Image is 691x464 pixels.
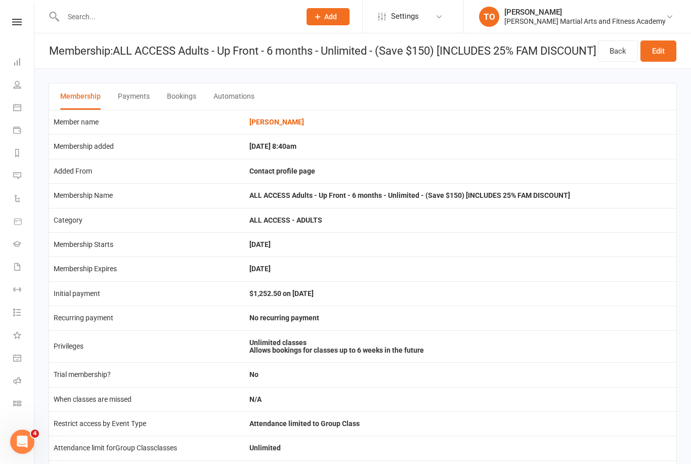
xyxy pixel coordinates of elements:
td: Membership Starts [49,232,245,257]
td: ALL ACCESS - ADULTS [245,208,676,232]
td: ALL ACCESS Adults - Up Front - 6 months - Unlimited - (Save $150) [INCLUDES 25% FAM DISCOUNT] [245,183,676,207]
a: Reports [13,143,34,165]
td: Membership added [49,134,245,158]
li: Unlimited classes [249,339,672,347]
span: Settings [391,5,419,28]
div: TO [479,7,499,27]
a: General attendance kiosk mode [13,348,34,370]
a: Payments [13,120,34,143]
td: Contact profile page [245,159,676,183]
td: Category [49,208,245,232]
td: Attendance limit for Group Class classes [49,436,245,460]
td: Restrict access by Event Type [49,411,245,436]
div: [DATE] [249,265,672,273]
td: Privileges [49,330,245,363]
td: Trial membership? [49,362,245,387]
a: Class kiosk mode [13,393,34,416]
td: No [245,362,676,387]
a: Edit [640,40,676,62]
td: Membership Expires [49,257,245,281]
td: When classes are missed [49,387,245,411]
a: Dashboard [13,52,34,74]
li: Allows bookings for classes up to 6 weeks in the future [249,347,672,354]
td: N/A [245,387,676,411]
td: Recurring payment [49,306,245,330]
button: Automations [213,83,254,110]
div: [PERSON_NAME] Martial Arts and Fitness Academy [504,17,666,26]
a: Product Sales [13,211,34,234]
td: Added From [49,159,245,183]
td: [DATE] 8:40am [245,134,676,158]
td: [DATE] [245,232,676,257]
a: Calendar [13,97,34,120]
td: No recurring payment [245,306,676,330]
input: Search... [60,10,293,24]
td: Initial payment [49,281,245,306]
a: Back [598,40,638,62]
div: [PERSON_NAME] [504,8,666,17]
button: Membership [60,83,101,110]
td: Member name [49,110,245,134]
a: People [13,74,34,97]
a: Roll call kiosk mode [13,370,34,393]
td: Membership Name [49,183,245,207]
a: What's New [13,325,34,348]
iframe: Intercom live chat [10,430,34,454]
button: Bookings [167,83,196,110]
td: $1,252.50 on [DATE] [245,281,676,306]
button: Add [307,8,350,25]
td: Attendance limited to Group Class [245,411,676,436]
h1: Membership: ALL ACCESS Adults - Up Front - 6 months - Unlimited - (Save $150) [INCLUDES 25% FAM D... [34,33,596,68]
td: Unlimited [245,436,676,460]
span: 4 [31,430,39,438]
span: Add [324,13,337,21]
button: Payments [118,83,150,110]
a: [PERSON_NAME] [249,118,304,126]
